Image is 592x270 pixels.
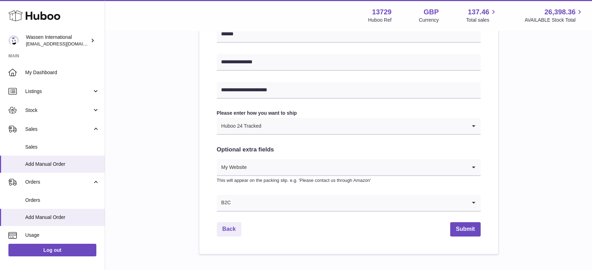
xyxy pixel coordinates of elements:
input: Search for option [262,118,467,134]
span: Total sales [466,17,497,23]
span: AVAILABLE Stock Total [524,17,584,23]
p: This will appear on the packing slip. e.g. 'Please contact us through Amazon' [217,177,481,184]
strong: GBP [424,7,439,17]
h2: Optional extra fields [217,146,481,154]
label: Please enter how you want to ship [217,110,481,116]
span: My Website [217,159,247,175]
span: Listings [25,88,92,95]
div: Huboo Ref [368,17,392,23]
input: Search for option [231,195,467,211]
button: Submit [450,222,480,236]
img: gemma.moses@wassen.com [8,35,19,46]
span: [EMAIL_ADDRESS][DOMAIN_NAME] [26,41,103,47]
span: 26,398.36 [544,7,576,17]
div: Search for option [217,118,481,135]
div: Wassen International [26,34,89,47]
span: Orders [25,197,99,204]
span: B2C [217,195,231,211]
span: 137.46 [468,7,489,17]
span: Add Manual Order [25,161,99,168]
input: Search for option [247,159,466,175]
strong: 13729 [372,7,392,17]
div: Currency [419,17,439,23]
a: Back [217,222,241,236]
div: Search for option [217,159,481,176]
span: Add Manual Order [25,214,99,221]
span: Usage [25,232,99,239]
a: 26,398.36 AVAILABLE Stock Total [524,7,584,23]
span: My Dashboard [25,69,99,76]
span: Stock [25,107,92,114]
div: Search for option [217,195,481,212]
span: Sales [25,126,92,133]
span: Orders [25,179,92,185]
span: Huboo 24 Tracked [217,118,262,134]
a: Log out [8,244,96,256]
span: Sales [25,144,99,150]
a: 137.46 Total sales [466,7,497,23]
